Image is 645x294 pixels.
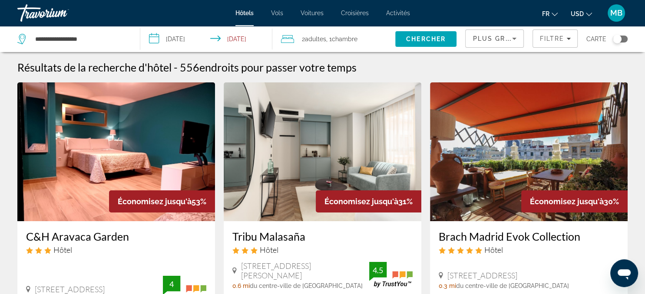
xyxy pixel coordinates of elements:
[140,26,272,52] button: Select check in and out date
[163,279,180,289] div: 4
[301,10,324,16] a: Voitures
[386,10,410,16] a: Activités
[109,190,215,212] div: 53%
[316,190,421,212] div: 31%
[174,61,178,74] span: -
[332,36,357,42] span: Chambre
[456,282,569,289] span: du centre-ville de [GEOGRAPHIC_DATA]
[26,245,206,255] div: 3 star Hotel
[521,190,628,212] div: 30%
[17,2,104,24] a: Travorium
[17,82,215,221] img: C&H Aravaca Garden
[369,265,387,275] div: 4.5
[610,259,638,287] iframe: Bouton de lancement de la fenêtre de messagerie
[542,7,558,20] button: Change language
[539,35,564,42] span: Filtre
[439,282,456,289] span: 0.3 mi
[232,245,413,255] div: 3 star Hotel
[232,282,250,289] span: 0.6 mi
[447,271,517,280] span: [STREET_ADDRESS]
[571,10,584,17] span: USD
[610,9,622,17] span: MB
[26,230,206,243] a: C&H Aravaca Garden
[530,197,604,206] span: Économisez jusqu'à
[439,230,619,243] a: Brach Madrid Evok Collection
[241,261,369,280] span: [STREET_ADDRESS][PERSON_NAME]
[395,31,457,47] button: Search
[302,33,326,45] span: 2
[369,262,413,287] img: TrustYou guest rating badge
[53,245,72,255] span: Hôtel
[232,230,413,243] a: Tribu Malasaña
[118,197,192,206] span: Économisez jusqu'à
[542,10,549,17] span: fr
[439,245,619,255] div: 5 star Hotel
[272,26,395,52] button: Travelers: 2 adults, 0 children
[17,61,172,74] h1: Résultats de la recherche d'hôtel
[34,33,127,46] input: Search hotel destination
[224,82,421,221] img: Tribu Malasaña
[199,61,357,74] span: endroits pour passer votre temps
[473,35,576,42] span: Plus grandes économies
[571,7,592,20] button: Change currency
[250,282,363,289] span: du centre-ville de [GEOGRAPHIC_DATA]
[605,4,628,22] button: User Menu
[305,36,326,42] span: Adultes
[324,197,398,206] span: Économisez jusqu'à
[484,245,503,255] span: Hôtel
[586,33,606,45] span: Carte
[533,29,578,48] button: Filters
[235,10,254,16] a: Hôtels
[35,284,105,294] span: [STREET_ADDRESS]
[260,245,278,255] span: Hôtel
[406,36,446,42] span: Chercher
[271,10,283,16] a: Vols
[430,82,628,221] img: Brach Madrid Evok Collection
[473,33,516,44] mat-select: Sort by
[606,35,628,43] button: Toggle map
[180,61,357,74] h2: 556
[326,33,357,45] span: , 1
[341,10,369,16] a: Croisières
